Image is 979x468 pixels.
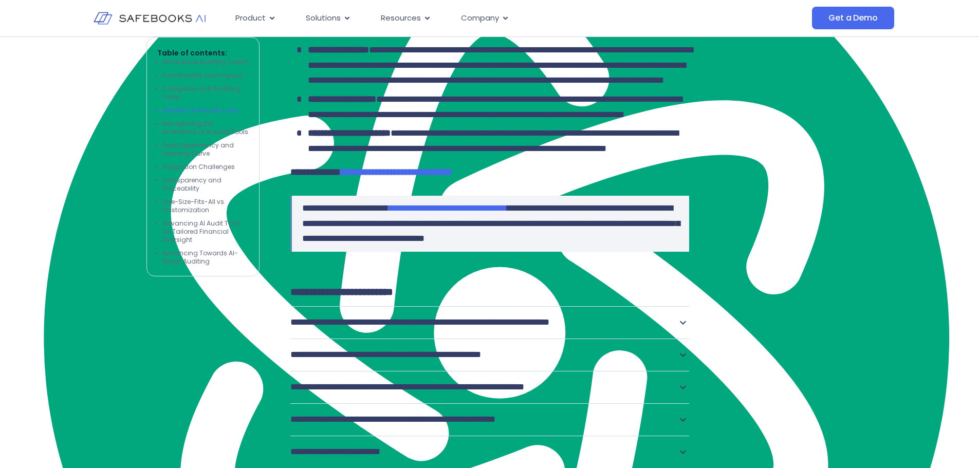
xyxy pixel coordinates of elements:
[162,71,249,80] li: Functionality and Impact
[381,12,421,24] span: Resources
[812,7,894,29] a: Get a Demo
[157,48,249,58] p: Table of contents:
[828,13,877,23] span: Get a Demo
[306,12,341,24] span: Solutions
[162,198,249,214] li: One-Size-Fits-All vs. Customization
[235,12,266,24] span: Product
[162,106,249,115] li: Benefits of AI Audit Tools
[227,8,709,28] div: Menu Toggle
[162,141,249,158] li: Data Dependency and Learning Curve
[227,8,709,28] nav: Menu
[162,219,249,244] li: Advancing AI Audit Tools for Tailored Financial Oversight
[162,163,249,171] li: Integration Challenges
[162,249,249,266] li: Advancing Towards AI-Driven Auditing
[162,85,249,101] li: Categories of AI Auditing Tools
[461,12,499,24] span: Company
[162,176,249,193] li: Transparency and Traceability
[162,120,249,136] li: Recognizing the Limitations of AI Audit Tools
[162,58,249,66] li: What Are AI Auditing Tools?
